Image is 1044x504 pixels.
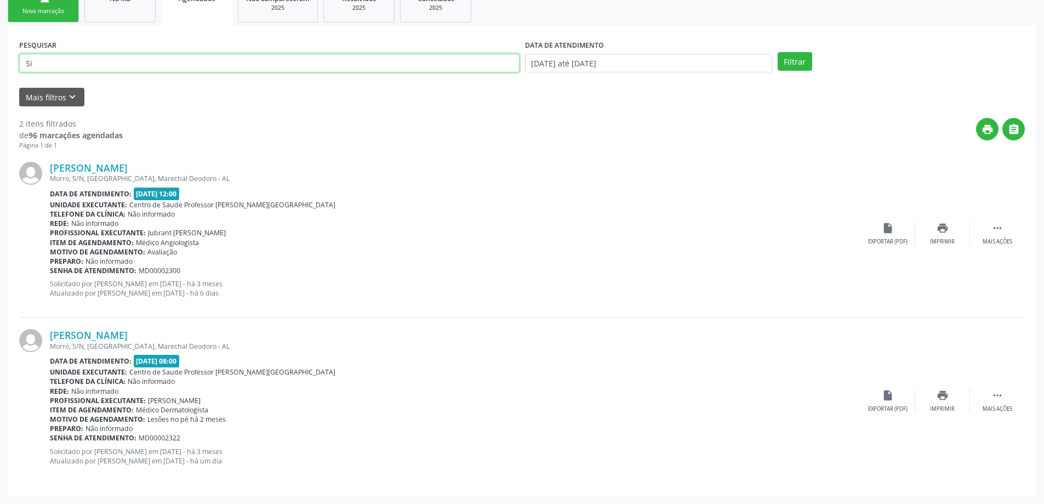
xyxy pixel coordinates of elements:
[50,209,125,219] b: Telefone da clínica:
[139,266,180,275] span: MD00002300
[147,415,226,424] span: Lesões no pé há 2 meses
[19,129,123,141] div: de
[50,238,134,247] b: Item de agendamento:
[50,266,136,275] b: Senha de atendimento:
[50,356,132,366] b: Data de atendimento:
[50,247,145,257] b: Motivo de agendamento:
[66,91,78,103] i: keyboard_arrow_down
[50,200,127,209] b: Unidade executante:
[19,54,520,72] input: Nome, CNS
[19,88,84,107] button: Mais filtroskeyboard_arrow_down
[882,222,894,234] i: insert_drive_file
[136,238,199,247] span: Médico Angiologista
[332,4,386,12] div: 2025
[976,118,999,140] button: print
[19,37,56,54] label: PESQUISAR
[50,219,69,228] b: Rede:
[50,424,83,433] b: Preparo:
[525,37,604,54] label: DATA DE ATENDIMENTO
[1002,118,1025,140] button: 
[991,389,1003,401] i: 
[147,247,177,257] span: Avaliação
[982,123,994,135] i: print
[50,162,128,174] a: [PERSON_NAME]
[246,4,310,12] div: 2025
[128,377,175,386] span: Não informado
[50,228,146,237] b: Profissional executante:
[983,238,1012,246] div: Mais ações
[129,200,335,209] span: Centro de Saude Professor [PERSON_NAME][GEOGRAPHIC_DATA]
[85,424,133,433] span: Não informado
[148,396,201,405] span: [PERSON_NAME]
[937,222,949,234] i: print
[50,279,860,298] p: Solicitado por [PERSON_NAME] em [DATE] - há 3 meses Atualizado por [PERSON_NAME] em [DATE] - há 6...
[50,396,146,405] b: Profissional executante:
[19,329,42,352] img: img
[71,387,118,396] span: Não informado
[134,355,180,367] span: [DATE] 08:00
[1008,123,1020,135] i: 
[148,228,226,237] span: Jubrant [PERSON_NAME]
[128,209,175,219] span: Não informado
[868,238,908,246] div: Exportar (PDF)
[50,377,125,386] b: Telefone da clínica:
[868,405,908,413] div: Exportar (PDF)
[50,174,860,183] div: Morro, S/N, [GEOGRAPHIC_DATA], Marechal Deodoro - AL
[85,257,133,266] span: Não informado
[19,141,123,150] div: Página 1 de 1
[50,342,860,351] div: Morro, S/N, [GEOGRAPHIC_DATA], Marechal Deodoro - AL
[50,189,132,199] b: Data de atendimento:
[525,54,772,72] input: Selecione um intervalo
[50,257,83,266] b: Preparo:
[50,415,145,424] b: Motivo de agendamento:
[19,118,123,129] div: 2 itens filtrados
[136,405,208,415] span: Médico Dermatologista
[408,4,463,12] div: 2025
[71,219,118,228] span: Não informado
[778,52,812,71] button: Filtrar
[16,7,71,15] div: Nova marcação
[28,130,123,140] strong: 96 marcações agendadas
[50,447,860,466] p: Solicitado por [PERSON_NAME] em [DATE] - há 3 meses Atualizado por [PERSON_NAME] em [DATE] - há u...
[50,387,69,396] b: Rede:
[139,433,180,443] span: MD00002322
[50,367,127,377] b: Unidade executante:
[882,389,894,401] i: insert_drive_file
[50,405,134,415] b: Item de agendamento:
[930,405,955,413] div: Imprimir
[930,238,955,246] div: Imprimir
[983,405,1012,413] div: Mais ações
[19,162,42,185] img: img
[134,188,180,200] span: [DATE] 12:00
[129,367,335,377] span: Centro de Saude Professor [PERSON_NAME][GEOGRAPHIC_DATA]
[937,389,949,401] i: print
[991,222,1003,234] i: 
[50,329,128,341] a: [PERSON_NAME]
[50,433,136,443] b: Senha de atendimento:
